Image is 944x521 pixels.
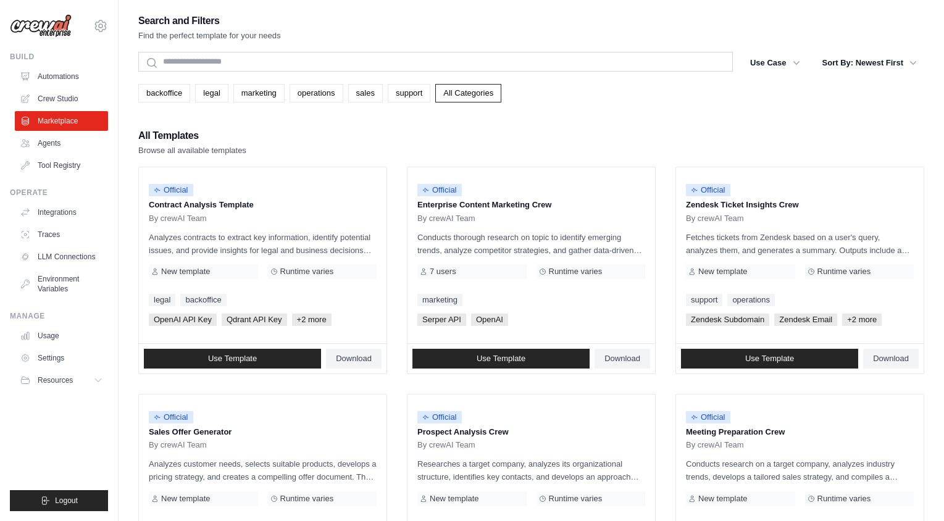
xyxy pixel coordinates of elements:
span: Logout [55,496,78,506]
p: Sales Offer Generator [149,426,377,438]
span: Serper API [417,314,466,326]
span: Download [604,354,640,364]
span: Runtime varies [280,494,334,504]
span: New template [698,267,747,277]
span: Runtime varies [817,267,871,277]
span: Qdrant API Key [222,314,287,326]
span: By crewAI Team [417,440,475,450]
span: Download [336,354,372,364]
span: New template [161,494,210,504]
a: Automations [15,67,108,86]
span: Runtime varies [280,267,334,277]
a: All Categories [435,84,501,102]
p: Researches a target company, analyzes its organizational structure, identifies key contacts, and ... [417,457,645,483]
span: 7 users [430,267,456,277]
p: Browse all available templates [138,144,246,157]
a: Crew Studio [15,89,108,109]
a: marketing [417,294,462,306]
span: Official [686,411,730,423]
a: Use Template [681,349,858,369]
span: Zendesk Subdomain [686,314,769,326]
p: Conducts research on a target company, analyzes industry trends, develops a tailored sales strate... [686,457,914,483]
span: OpenAI API Key [149,314,217,326]
span: Official [686,184,730,196]
a: Integrations [15,202,108,222]
div: Build [10,52,108,62]
span: Runtime varies [549,267,603,277]
p: Analyzes customer needs, selects suitable products, develops a pricing strategy, and creates a co... [149,457,377,483]
p: Fetches tickets from Zendesk based on a user's query, analyzes them, and generates a summary. Out... [686,231,914,257]
span: Official [149,411,193,423]
span: Official [149,184,193,196]
a: marketing [233,84,285,102]
button: Use Case [743,52,808,74]
a: Tool Registry [15,156,108,175]
div: Operate [10,188,108,198]
p: Analyzes contracts to extract key information, identify potential issues, and provide insights fo... [149,231,377,257]
a: support [686,294,722,306]
p: Find the perfect template for your needs [138,30,281,42]
span: New template [161,267,210,277]
span: Runtime varies [549,494,603,504]
span: Download [873,354,909,364]
span: By crewAI Team [149,214,207,223]
img: Logo [10,14,72,38]
button: Sort By: Newest First [815,52,924,74]
a: Agents [15,133,108,153]
a: Traces [15,225,108,244]
span: +2 more [292,314,332,326]
span: Zendesk Email [774,314,837,326]
span: Use Template [208,354,257,364]
p: Contract Analysis Template [149,199,377,211]
a: sales [348,84,383,102]
a: Marketplace [15,111,108,131]
h2: All Templates [138,127,246,144]
a: Usage [15,326,108,346]
a: Download [863,349,919,369]
h2: Search and Filters [138,12,281,30]
button: Resources [15,370,108,390]
a: support [388,84,430,102]
a: legal [195,84,228,102]
p: Meeting Preparation Crew [686,426,914,438]
a: Download [326,349,382,369]
a: Download [595,349,650,369]
span: Use Template [477,354,525,364]
a: Settings [15,348,108,368]
span: Use Template [745,354,794,364]
span: By crewAI Team [417,214,475,223]
p: Enterprise Content Marketing Crew [417,199,645,211]
p: Zendesk Ticket Insights Crew [686,199,914,211]
span: New template [430,494,478,504]
span: Resources [38,375,73,385]
a: backoffice [180,294,226,306]
span: By crewAI Team [686,440,744,450]
p: Conducts thorough research on topic to identify emerging trends, analyze competitor strategies, a... [417,231,645,257]
button: Logout [10,490,108,511]
span: New template [698,494,747,504]
a: legal [149,294,175,306]
span: By crewAI Team [686,214,744,223]
span: Official [417,184,462,196]
span: +2 more [842,314,882,326]
a: backoffice [138,84,190,102]
a: Use Template [412,349,590,369]
a: LLM Connections [15,247,108,267]
span: OpenAI [471,314,508,326]
div: Manage [10,311,108,321]
a: Environment Variables [15,269,108,299]
span: By crewAI Team [149,440,207,450]
a: Use Template [144,349,321,369]
span: Runtime varies [817,494,871,504]
a: operations [727,294,775,306]
span: Official [417,411,462,423]
a: operations [290,84,343,102]
p: Prospect Analysis Crew [417,426,645,438]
